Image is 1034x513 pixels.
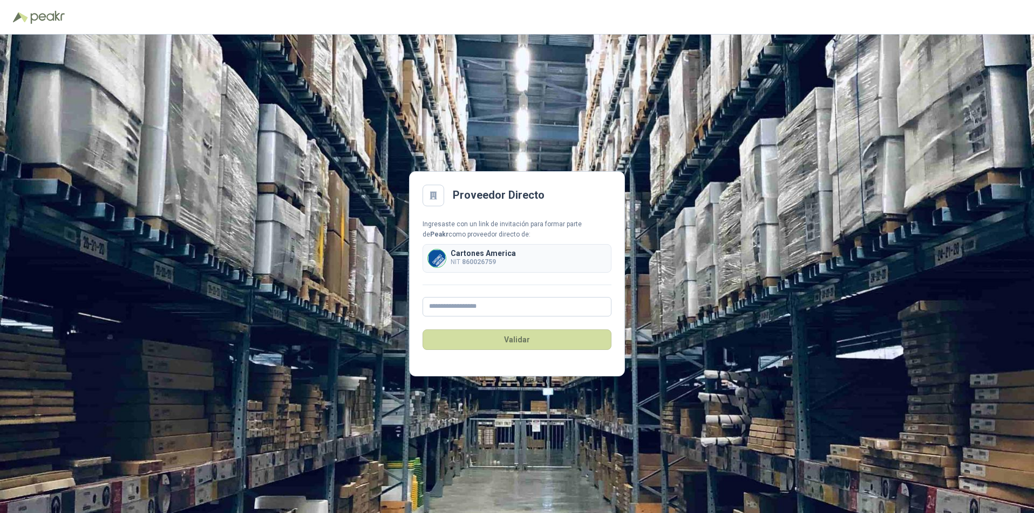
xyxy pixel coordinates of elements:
[451,249,516,257] p: Cartones America
[453,187,545,204] h2: Proveedor Directo
[13,12,28,23] img: Logo
[451,257,516,267] p: NIT
[423,329,611,350] button: Validar
[428,249,446,267] img: Company Logo
[30,11,65,24] img: Peakr
[430,231,448,238] b: Peakr
[423,219,611,240] div: Ingresaste con un link de invitación para formar parte de como proveedor directo de:
[462,258,496,266] b: 860026759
